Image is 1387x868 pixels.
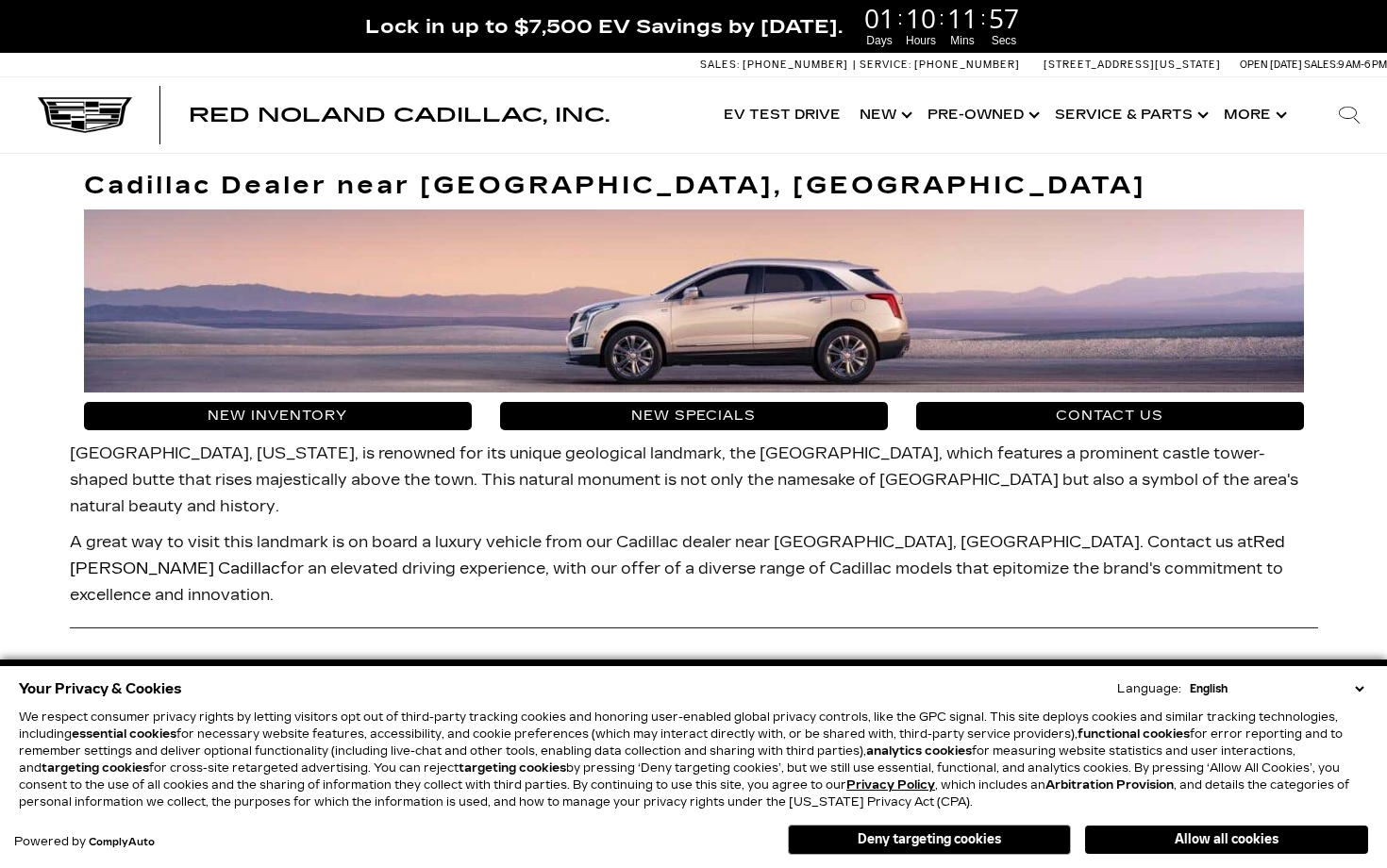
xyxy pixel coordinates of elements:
[944,32,980,49] span: Mins
[916,402,1304,430] a: Contact Us
[1045,77,1214,153] a: Service & Parts
[860,58,911,71] span: Service:
[897,4,903,32] span: :
[84,402,472,430] a: New Inventory
[903,32,939,49] span: Hours
[38,97,132,133] img: Cadillac Dark Logo with Cadillac White Text
[939,4,944,32] span: :
[459,761,566,775] strong: targeting cookies
[365,14,843,39] span: Lock in up to $7,500 EV Savings by [DATE].
[14,836,155,848] div: Powered by
[189,106,610,125] a: Red Noland Cadillac, Inc.
[189,104,610,126] span: Red Noland Cadillac, Inc.
[72,727,176,741] strong: essential cookies
[70,441,1318,520] p: [GEOGRAPHIC_DATA], [US_STATE], is renowned for its unique geological landmark, the [GEOGRAPHIC_DA...
[70,529,1318,609] p: A great way to visit this landmark is on board a luxury vehicle from our Cadillac dealer near [GE...
[89,837,155,848] a: ComplyAuto
[700,59,853,70] a: Sales: [PHONE_NUMBER]
[1214,77,1293,153] button: More
[1240,58,1302,71] span: Open [DATE]
[850,77,918,153] a: New
[700,58,740,71] span: Sales:
[846,778,935,792] a: Privacy Policy
[1338,58,1387,71] span: 9 AM-6 PM
[42,761,149,775] strong: targeting cookies
[1185,680,1368,697] select: Language Select
[714,77,850,153] a: EV Test Drive
[19,676,182,702] span: Your Privacy & Cookies
[944,5,980,31] span: 11
[84,209,1304,392] img: Cadillac Dealer
[1304,58,1338,71] span: Sales:
[84,171,1146,200] strong: Cadillac Dealer near [GEOGRAPHIC_DATA], [GEOGRAPHIC_DATA]
[986,5,1022,31] span: 57
[861,5,897,31] span: 01
[914,58,1020,71] span: [PHONE_NUMBER]
[1085,826,1368,854] button: Allow all cookies
[861,32,897,49] span: Days
[788,825,1071,855] button: Deny targeting cookies
[1045,778,1174,792] strong: Arbitration Provision
[918,77,1045,153] a: Pre-Owned
[980,4,986,32] span: :
[1117,683,1181,694] div: Language:
[1355,9,1378,32] a: Close
[1078,727,1190,741] strong: functional cookies
[500,402,888,430] a: New Specials
[853,59,1025,70] a: Service: [PHONE_NUMBER]
[19,709,1368,810] p: We respect consumer privacy rights by letting visitors opt out of third-party tracking cookies an...
[1044,58,1221,71] a: [STREET_ADDRESS][US_STATE]
[986,32,1022,49] span: Secs
[743,58,848,71] span: [PHONE_NUMBER]
[903,5,939,31] span: 10
[866,744,972,758] strong: analytics cookies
